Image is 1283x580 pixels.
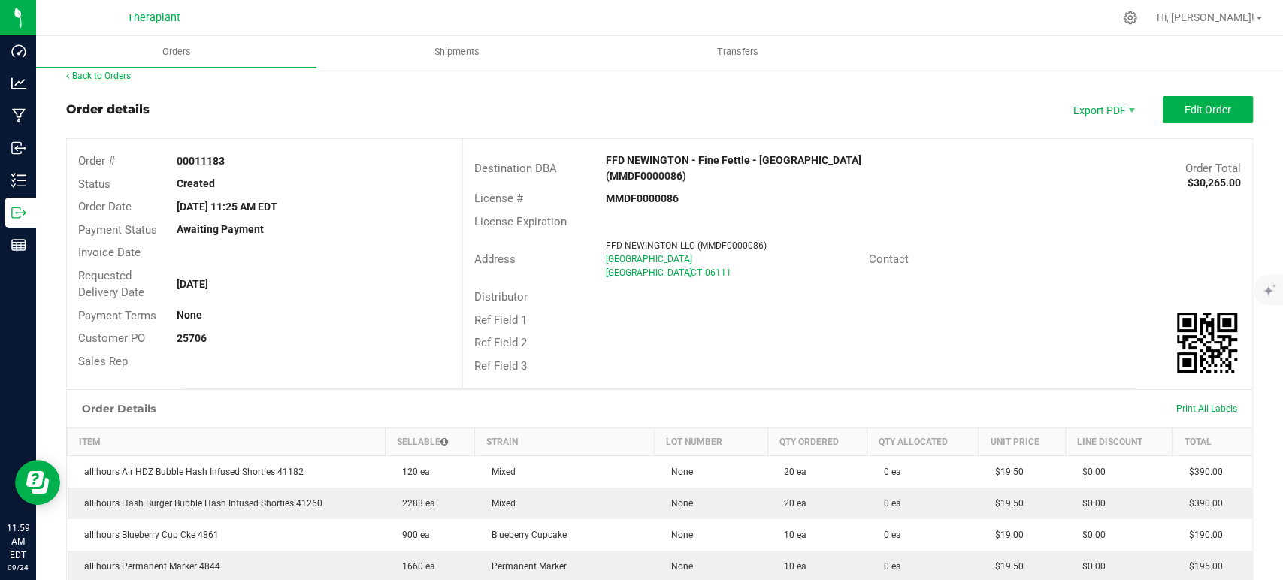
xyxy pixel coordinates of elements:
span: License # [474,192,523,205]
span: $19.50 [988,498,1024,509]
span: None [664,498,693,509]
strong: None [177,309,202,321]
span: Permanent Marker [484,561,567,572]
span: Mixed [484,498,516,509]
span: Mixed [484,467,516,477]
span: 2283 ea [395,498,435,509]
span: 1660 ea [395,561,435,572]
span: all:hours Blueberry Cup Cke 4861 [77,530,219,540]
span: Ref Field 1 [474,313,527,327]
div: Manage settings [1121,11,1139,25]
span: Shipments [414,45,500,59]
a: Back to Orders [66,71,131,81]
th: Line Discount [1066,428,1173,456]
span: License Expiration [474,215,567,228]
strong: [DATE] [177,278,208,290]
th: Qty Allocated [867,428,979,456]
strong: $30,265.00 [1188,177,1241,189]
span: Blueberry Cupcake [484,530,567,540]
span: , [689,267,691,278]
span: $390.00 [1182,467,1223,477]
span: None [664,467,693,477]
span: Requested Delivery Date [78,269,144,300]
th: Unit Price [979,428,1066,456]
th: Item [68,428,386,456]
span: all:hours Permanent Marker 4844 [77,561,220,572]
strong: MMDF0000086 [606,192,679,204]
inline-svg: Manufacturing [11,108,26,123]
span: Invoice Date [78,246,141,259]
strong: 00011183 [177,155,225,167]
span: None [664,561,693,572]
span: [GEOGRAPHIC_DATA] [606,267,692,278]
span: Order Total [1185,162,1241,175]
span: Distributor [474,290,528,304]
span: Status [78,177,110,191]
span: 0 ea [876,498,901,509]
span: $0.00 [1075,530,1106,540]
span: Hi, [PERSON_NAME]! [1157,11,1254,23]
span: $390.00 [1182,498,1223,509]
span: $0.00 [1075,467,1106,477]
span: Order Date [78,200,132,213]
span: Contact [869,252,909,266]
span: Destination DBA [474,162,557,175]
inline-svg: Outbound [11,205,26,220]
span: Orders [142,45,211,59]
span: FFD NEWINGTON LLC (MMDF0000086) [606,240,767,251]
inline-svg: Dashboard [11,44,26,59]
strong: [DATE] 11:25 AM EDT [177,201,277,213]
span: $0.00 [1075,561,1106,572]
qrcode: 00011183 [1177,313,1237,373]
span: Address [474,252,516,266]
span: $19.50 [988,561,1024,572]
span: all:hours Hash Burger Bubble Hash Infused Shorties 41260 [77,498,322,509]
a: Orders [36,36,316,68]
strong: Awaiting Payment [177,223,264,235]
li: Export PDF [1058,96,1148,123]
h1: Order Details [82,403,156,415]
th: Total [1173,428,1252,456]
span: None [664,530,693,540]
a: Transfers [598,36,878,68]
span: Payment Terms [78,309,156,322]
span: CT [691,267,702,278]
span: 0 ea [876,561,901,572]
inline-svg: Inbound [11,140,26,156]
span: 10 ea [776,530,806,540]
img: Scan me! [1177,313,1237,373]
p: 11:59 AM EDT [7,521,29,562]
span: $190.00 [1182,530,1223,540]
span: 06111 [705,267,731,278]
span: Ref Field 2 [474,336,527,349]
th: Lot Number [655,428,768,456]
span: Transfers [697,45,779,59]
strong: Created [177,177,215,189]
span: 10 ea [776,561,806,572]
span: $19.00 [988,530,1024,540]
a: Shipments [316,36,597,68]
strong: FFD NEWINGTON - Fine Fettle - [GEOGRAPHIC_DATA] (MMDF0000086) [606,154,861,182]
span: all:hours Air HDZ Bubble Hash Infused Shorties 41182 [77,467,304,477]
th: Sellable [386,428,475,456]
span: $19.50 [988,467,1024,477]
span: Sales Rep [78,355,128,368]
span: $0.00 [1075,498,1106,509]
strong: 25706 [177,332,207,344]
th: Strain [475,428,655,456]
span: 20 ea [776,467,806,477]
span: 900 ea [395,530,430,540]
span: 0 ea [876,467,901,477]
span: $195.00 [1182,561,1223,572]
span: 0 ea [876,530,901,540]
inline-svg: Reports [11,237,26,252]
span: Customer PO [78,331,145,345]
span: Order # [78,154,115,168]
span: Ref Field 3 [474,359,527,373]
button: Edit Order [1163,96,1253,123]
inline-svg: Inventory [11,173,26,188]
span: Print All Labels [1176,403,1237,414]
iframe: Resource center [15,460,60,505]
span: 20 ea [776,498,806,509]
